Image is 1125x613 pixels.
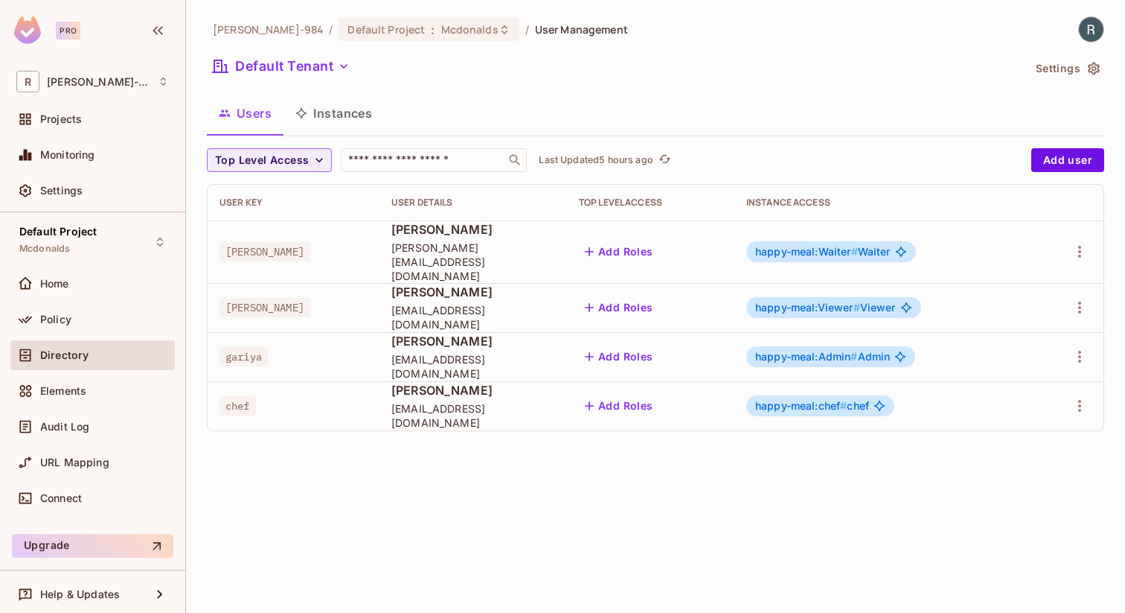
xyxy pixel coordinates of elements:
span: [PERSON_NAME] [391,333,555,349]
button: Default Tenant [207,54,356,78]
span: [PERSON_NAME] [391,284,555,300]
span: Viewer [755,302,896,314]
span: happy-meal:chef [755,399,847,412]
span: Default Project [19,226,97,238]
button: Instances [283,95,384,132]
span: Mcdonalds [19,243,70,255]
span: gariya [219,347,268,366]
span: Workspace: Ritik-984 [47,76,150,88]
span: Home [40,278,69,290]
button: Add Roles [579,394,659,418]
span: refresh [658,153,671,168]
span: Policy [40,314,71,325]
span: Help & Updates [40,588,120,600]
button: Upgrade [12,534,173,558]
span: # [851,245,858,258]
span: R [16,71,39,92]
span: [PERSON_NAME] [219,242,310,261]
li: / [329,22,333,36]
li: / [525,22,529,36]
span: [EMAIL_ADDRESS][DOMAIN_NAME] [391,352,555,381]
span: Top Level Access [215,151,309,170]
span: Default Project [347,22,425,36]
span: # [853,301,860,314]
span: # [850,350,857,363]
span: Projects [40,113,82,125]
button: Add user [1031,148,1104,172]
span: happy-meal:Viewer [755,301,860,314]
span: [EMAIL_ADDRESS][DOMAIN_NAME] [391,303,555,331]
span: [PERSON_NAME] [391,221,555,238]
span: Elements [40,385,86,397]
button: Add Roles [579,296,659,320]
button: Add Roles [579,240,659,264]
span: Settings [40,185,83,197]
span: [PERSON_NAME][EMAIL_ADDRESS][DOMAIN_NAME] [391,241,555,283]
span: happy-meal:Waiter [755,245,858,258]
button: Add Roles [579,345,659,369]
img: Ritik Gariya [1079,17,1103,42]
span: Audit Log [40,421,89,433]
span: User Management [535,22,628,36]
span: happy-meal:Admin [755,350,858,363]
span: [EMAIL_ADDRESS][DOMAIN_NAME] [391,401,555,430]
span: [PERSON_NAME] [219,298,310,317]
span: chef [219,396,256,416]
button: Users [207,95,283,132]
span: Waiter [755,246,891,258]
span: : [430,24,435,36]
span: Directory [40,349,89,361]
span: Connect [40,492,82,504]
div: Pro [56,22,80,39]
span: [PERSON_NAME] [391,382,555,398]
span: the active workspace [213,22,323,36]
div: User Details [391,197,555,209]
img: SReyMgAAAABJRU5ErkJggg== [14,16,41,44]
span: URL Mapping [40,457,109,469]
p: Last Updated 5 hours ago [539,154,653,166]
div: User Key [219,197,368,209]
div: Top Level Access [579,197,722,209]
span: # [840,399,847,412]
span: chef [755,400,869,412]
button: refresh [656,151,674,169]
div: Instance Access [746,197,1020,209]
span: Mcdonalds [441,22,499,36]
button: Settings [1030,57,1104,80]
span: Monitoring [40,149,95,161]
span: Admin [755,351,890,363]
button: Top Level Access [207,148,332,172]
span: Click to refresh data [653,151,674,169]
